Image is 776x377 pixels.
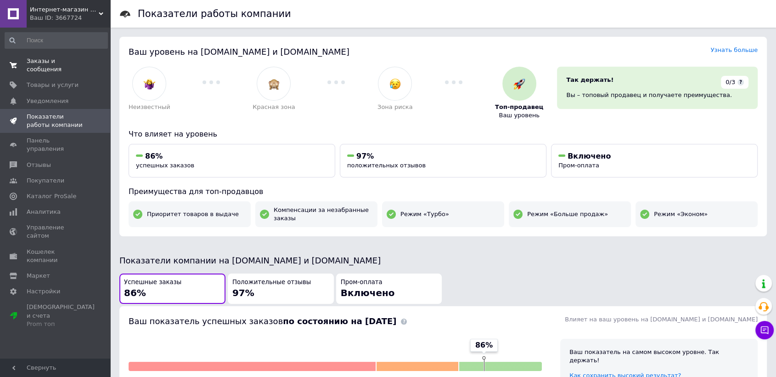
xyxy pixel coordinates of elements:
span: Красная зона [253,103,295,111]
span: Ваш уровень на [DOMAIN_NAME] и [DOMAIN_NAME] [129,47,349,57]
img: :rocket: [513,78,525,90]
span: Пром-оплата [558,162,599,169]
span: Ваш показатель успешных заказов [129,316,396,326]
button: ВключеноПром-оплата [551,144,758,177]
b: по состоянию на [DATE] [283,316,396,326]
span: Зона риска [377,103,413,111]
span: Режим «Больше продаж» [527,210,608,218]
a: Узнать больше [710,46,758,53]
span: Пром-оплата [341,278,382,287]
span: Показатели работы компании [27,113,85,129]
span: Показатели компании на [DOMAIN_NAME] и [DOMAIN_NAME] [119,256,381,265]
span: Кошелек компании [27,248,85,264]
span: Товары и услуги [27,81,79,89]
span: Режим «Эконом» [654,210,708,218]
span: Заказы и сообщения [27,57,85,74]
div: Ваш показатель на самом высоком уровне. Так держать! [569,348,748,365]
input: Поиск [5,32,108,49]
span: [DEMOGRAPHIC_DATA] и счета [27,303,95,328]
span: Неизвестный [129,103,170,111]
img: :woman-shrugging: [144,78,155,90]
span: Каталог ProSale [27,192,76,200]
span: ? [737,79,744,86]
div: 0/3 [721,76,748,89]
span: Топ-продавец [495,103,543,111]
span: успешных заказов [136,162,194,169]
span: Ваш уровень [499,111,540,120]
img: :see_no_evil: [268,78,280,90]
span: Так держать! [566,76,613,83]
span: Влияет на ваш уровень на [DOMAIN_NAME] и [DOMAIN_NAME] [565,316,758,323]
span: Покупатели [27,177,64,185]
span: Положительные отзывы [232,278,311,287]
span: 97% [232,287,254,298]
span: Маркет [27,272,50,280]
span: Управление сайтом [27,223,85,240]
span: Режим «Турбо» [400,210,449,218]
span: Что влияет на уровень [129,130,217,138]
span: Уведомления [27,97,68,105]
span: 86% [475,340,493,350]
button: 86%успешных заказов [129,144,335,177]
button: Чат с покупателем [755,321,774,339]
span: Преимущества для топ-продавцов [129,187,263,196]
span: положительных отзывов [347,162,426,169]
span: Аналитика [27,208,61,216]
span: Включено [568,152,611,160]
img: :disappointed_relieved: [389,78,401,90]
button: Положительные отзывы97% [228,274,334,304]
span: Успешные заказы [124,278,181,287]
button: 97%положительных отзывов [340,144,546,177]
span: Отзывы [27,161,51,169]
div: Ваш ID: 3667724 [30,14,110,22]
div: Вы – топовый продавец и получаете преимущества. [566,91,748,99]
span: 86% [145,152,163,160]
button: Пром-оплатаВключено [336,274,442,304]
span: Включено [341,287,395,298]
span: Настройки [27,287,60,296]
span: Панель управления [27,137,85,153]
span: Приоритет товаров в выдаче [147,210,239,218]
span: 86% [124,287,146,298]
h1: Показатели работы компании [138,8,291,19]
div: Prom топ [27,320,95,328]
span: Интернет-магазин "DEMI" [30,6,99,14]
span: 97% [356,152,374,160]
button: Успешные заказы86% [119,274,225,304]
span: Компенсации за незабранные заказы [274,206,373,223]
